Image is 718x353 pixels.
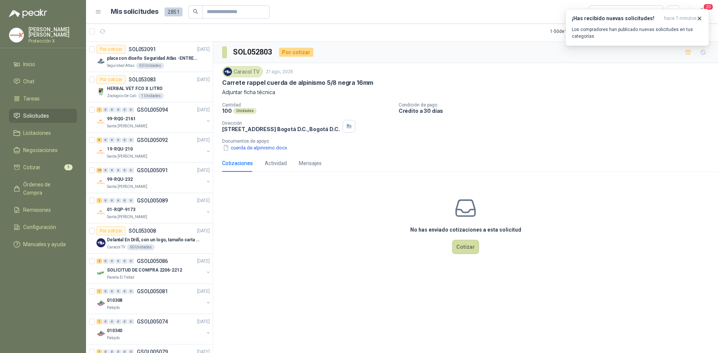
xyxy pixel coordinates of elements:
[137,107,168,112] p: GSOL005094
[96,238,105,247] img: Company Logo
[279,48,313,57] div: Por cotizar
[96,208,105,217] img: Company Logo
[103,319,108,324] div: 0
[107,154,147,160] p: Santa [PERSON_NAME]
[224,68,232,76] img: Company Logo
[96,289,102,294] div: 1
[197,106,210,114] p: [DATE]
[122,168,128,173] div: 0
[96,226,126,235] div: Por cotizar
[96,87,105,96] img: Company Logo
[9,109,77,123] a: Solicitudes
[23,129,51,137] span: Licitaciones
[222,108,232,114] p: 100
[137,319,168,324] p: GSOL005074
[116,319,121,324] div: 0
[96,269,105,278] img: Company Logo
[107,267,182,274] p: SOLICITUD DE COMPRA 2206-2212
[107,123,147,129] p: Santa [PERSON_NAME]
[696,5,709,19] button: 20
[109,168,115,173] div: 0
[128,168,134,173] div: 0
[399,108,715,114] p: Crédito a 30 días
[222,121,340,126] p: Dirección
[9,126,77,140] a: Licitaciones
[222,126,340,132] p: [STREET_ADDRESS] Bogotá D.C. , Bogotá D.C.
[107,85,163,92] p: HERBAL VET FCO X LITRO
[222,88,709,96] p: Adjuntar ficha técnica
[222,102,393,108] p: Cantidad
[9,160,77,174] a: Cotizar9
[23,223,56,231] span: Configuración
[138,93,164,99] div: 1 Unidades
[122,319,128,324] div: 0
[109,137,115,143] div: 0
[129,47,156,52] p: SOL053091
[107,55,200,62] p: placa con diseño Seguridad Atlas -ENTREGA en [GEOGRAPHIC_DATA]
[129,228,156,233] p: SOL053008
[9,74,77,89] a: Chat
[222,159,253,167] div: Cotizaciones
[122,137,128,143] div: 0
[127,244,155,250] div: 60 Unidades
[96,148,105,157] img: Company Logo
[103,107,108,112] div: 0
[107,146,133,153] p: 19-RQU-210
[9,220,77,234] a: Configuración
[109,107,115,112] div: 0
[107,305,120,311] p: Patojito
[107,297,122,304] p: 010308
[197,197,210,204] p: [DATE]
[107,327,122,334] p: 010340
[86,72,213,102] a: Por cotizarSOL053083[DATE] Company LogoHERBAL VET FCO X LITROZoologico De Cali1 Unidades
[128,137,134,143] div: 0
[265,159,287,167] div: Actividad
[23,240,66,248] span: Manuales y ayuda
[96,329,105,338] img: Company Logo
[86,223,213,254] a: Por cotizarSOL053008[DATE] Company LogoDelantal En Drill, con un logo, tamaño carta 1 tinta (Se e...
[96,107,102,112] div: 1
[107,236,200,244] p: Delantal En Drill, con un logo, tamaño carta 1 tinta (Se envia enlacen, como referencia)
[107,176,133,183] p: 99-RQU-232
[28,27,77,37] p: [PERSON_NAME] [PERSON_NAME]
[96,57,105,66] img: Company Logo
[23,95,40,103] span: Tareas
[222,139,715,144] p: Documentos de apoyo
[137,137,168,143] p: GSOL005092
[165,7,182,16] span: 2851
[197,46,210,53] p: [DATE]
[137,198,168,203] p: GSOL005089
[103,137,108,143] div: 0
[9,9,47,18] img: Logo peakr
[594,8,610,16] div: Todas
[197,227,210,235] p: [DATE]
[107,206,135,213] p: 01-RQP-9173
[23,146,58,154] span: Negociaciones
[116,258,121,264] div: 0
[116,168,121,173] div: 0
[23,206,51,214] span: Remisiones
[111,6,159,17] h1: Mis solicitudes
[197,318,210,325] p: [DATE]
[222,66,263,77] div: Caracol TV
[109,198,115,203] div: 0
[137,168,168,173] p: GSOL005091
[107,335,120,341] p: Patojito
[109,258,115,264] div: 0
[64,164,73,170] span: 9
[452,240,479,254] button: Cotizar
[96,168,102,173] div: 10
[23,163,40,171] span: Cotizar
[136,63,164,69] div: 50 Unidades
[107,93,136,99] p: Zoologico De Cali
[96,317,211,341] a: 1 0 0 0 0 0 GSOL005074[DATE] Company Logo010340Patojito
[103,289,108,294] div: 0
[129,77,156,82] p: SOL053083
[128,107,134,112] div: 0
[23,77,34,86] span: Chat
[399,102,715,108] p: Condición de pago
[86,42,213,72] a: Por cotizarSOL053091[DATE] Company Logoplaca con diseño Seguridad Atlas -ENTREGA en [GEOGRAPHIC_D...
[128,198,134,203] div: 0
[197,137,210,144] p: [DATE]
[572,26,703,40] p: Los compradores han publicado nuevas solicitudes en tus categorías.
